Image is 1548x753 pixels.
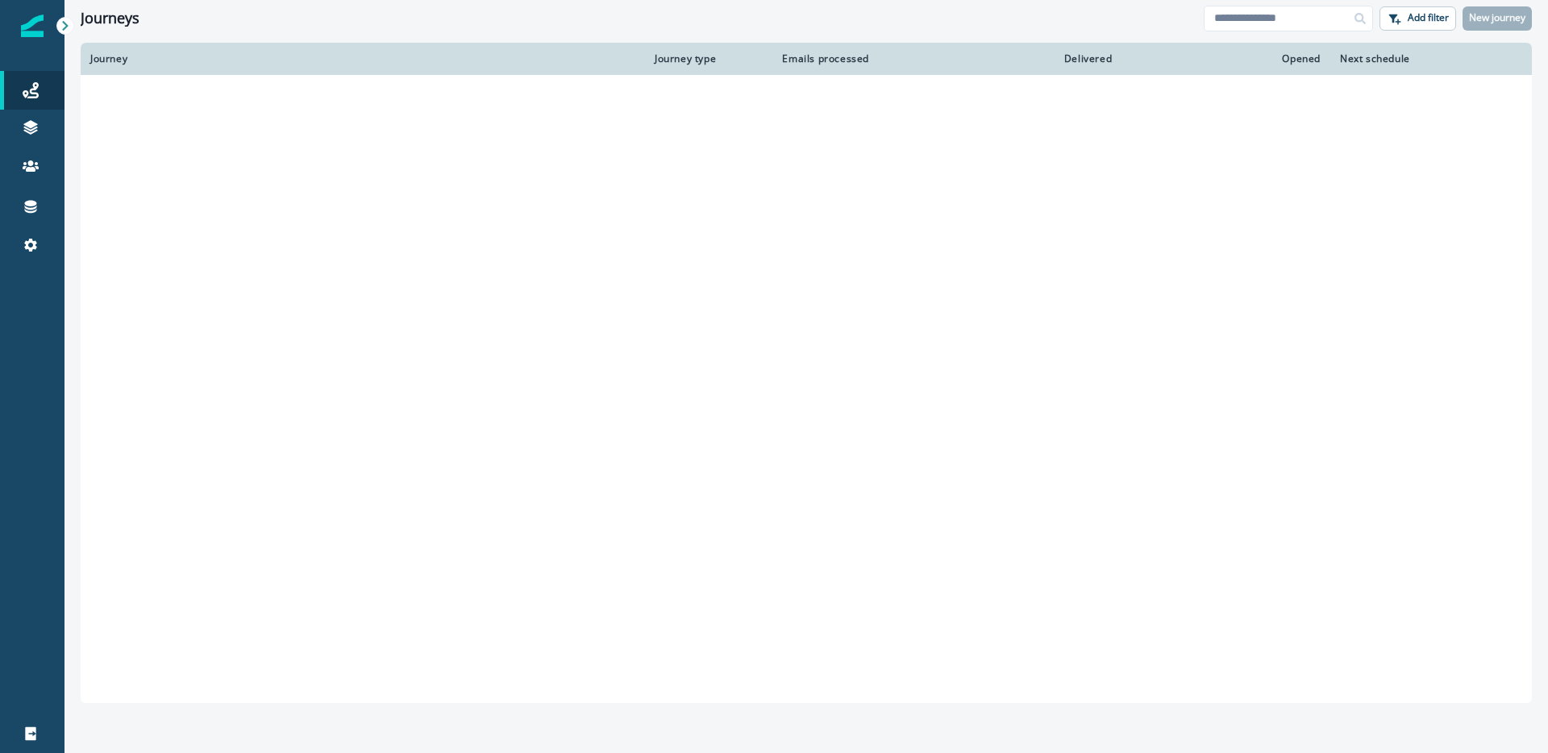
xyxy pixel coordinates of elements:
div: Journey [90,52,635,65]
p: New journey [1469,12,1525,23]
p: Add filter [1408,12,1449,23]
div: Journey type [655,52,756,65]
div: Next schedule [1340,52,1482,65]
div: Emails processed [776,52,869,65]
h1: Journeys [81,10,139,27]
button: Add filter [1379,6,1456,31]
img: Inflection [21,15,44,37]
div: Delivered [888,52,1112,65]
div: Opened [1131,52,1321,65]
button: New journey [1463,6,1532,31]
